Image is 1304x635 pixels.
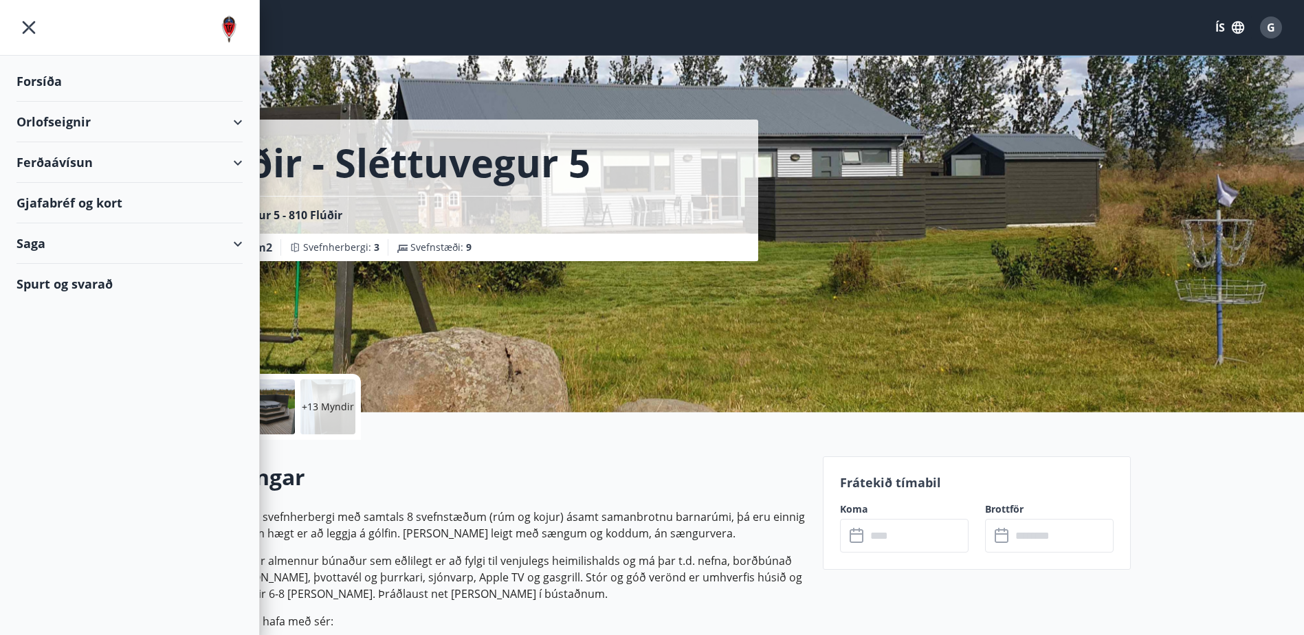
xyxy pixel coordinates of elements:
label: Koma [840,502,969,516]
div: Gjafabréf og kort [16,183,243,223]
button: menu [16,15,41,40]
div: Orlofseignir [16,102,243,142]
span: Svefnstæði : [410,241,472,254]
div: Saga [16,223,243,264]
span: G [1267,20,1275,35]
div: Forsíða [16,61,243,102]
button: ÍS [1208,15,1252,40]
label: Brottför [985,502,1114,516]
button: G [1255,11,1288,44]
p: Húsinu fylgir allur almennur búnaður sem eðlilegt er að fylgi til venjulegs heimilishalds og má þ... [174,553,806,602]
p: Frátekið tímabil [840,474,1114,491]
span: 9 [466,241,472,254]
p: +13 Myndir [302,400,354,414]
h2: Upplýsingar [174,462,806,492]
span: 3 [374,241,379,254]
img: union_logo [215,15,243,43]
div: Ferðaávísun [16,142,243,183]
span: Sléttuvegur 5 - 810 Flúðir [207,208,342,223]
p: Í húsinu eru þrjú svefnherbergi með samtals 8 svefnstæðum (rúm og kojur) ásamt samanbrotnu barnar... [174,509,806,542]
div: Spurt og svarað [16,264,243,304]
p: Leigutaki þarf að hafa með sér: [174,613,806,630]
span: Svefnherbergi : [303,241,379,254]
h1: Flúðir - Sléttuvegur 5 [190,136,590,188]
